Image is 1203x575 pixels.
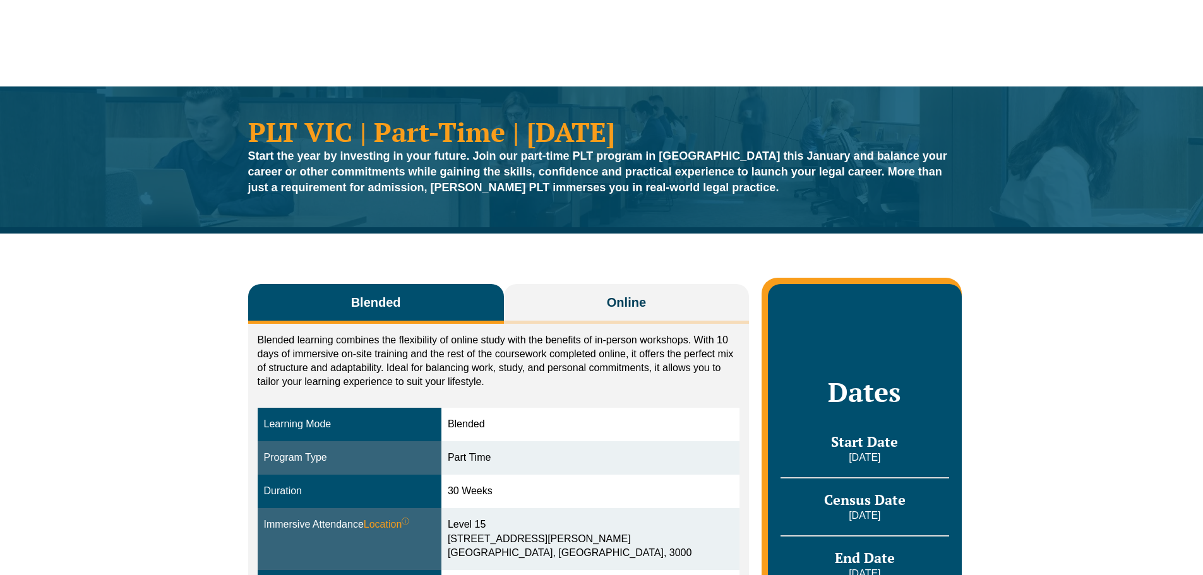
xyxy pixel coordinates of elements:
div: Level 15 [STREET_ADDRESS][PERSON_NAME] [GEOGRAPHIC_DATA], [GEOGRAPHIC_DATA], 3000 [448,518,733,561]
div: Immersive Attendance [264,518,435,532]
div: Part Time [448,451,733,465]
span: Blended [351,293,401,311]
h2: Dates [781,376,949,408]
strong: Start the year by investing in your future. Join our part-time PLT program in [GEOGRAPHIC_DATA] t... [248,150,947,194]
span: Census Date [824,490,906,509]
sup: ⓘ [402,517,409,526]
div: Duration [264,484,435,499]
span: Online [607,293,646,311]
div: Program Type [264,451,435,465]
div: Learning Mode [264,417,435,432]
div: 30 Weeks [448,484,733,499]
p: [DATE] [781,509,949,523]
p: [DATE] [781,451,949,465]
span: Start Date [831,432,898,451]
span: Location [364,518,410,532]
span: End Date [835,548,895,567]
div: Blended [448,417,733,432]
h1: PLT VIC | Part-Time | [DATE] [248,118,955,145]
p: Blended learning combines the flexibility of online study with the benefits of in-person workshop... [258,333,740,389]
